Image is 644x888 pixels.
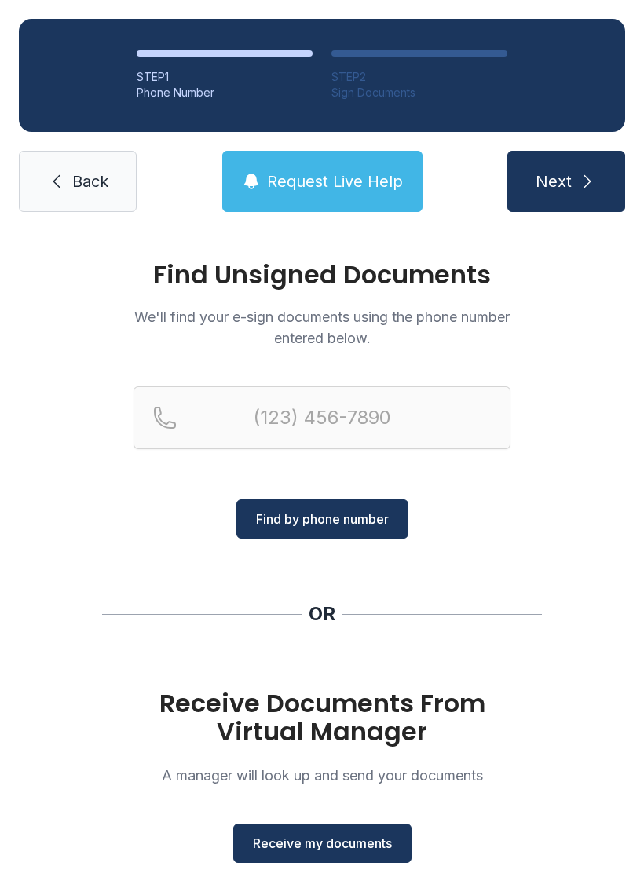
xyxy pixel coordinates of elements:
[134,262,510,287] h1: Find Unsigned Documents
[137,85,313,100] div: Phone Number
[134,386,510,449] input: Reservation phone number
[536,170,572,192] span: Next
[309,601,335,627] div: OR
[72,170,108,192] span: Back
[134,689,510,746] h1: Receive Documents From Virtual Manager
[331,85,507,100] div: Sign Documents
[253,834,392,853] span: Receive my documents
[267,170,403,192] span: Request Live Help
[256,510,389,528] span: Find by phone number
[137,69,313,85] div: STEP 1
[134,765,510,786] p: A manager will look up and send your documents
[331,69,507,85] div: STEP 2
[134,306,510,349] p: We'll find your e-sign documents using the phone number entered below.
